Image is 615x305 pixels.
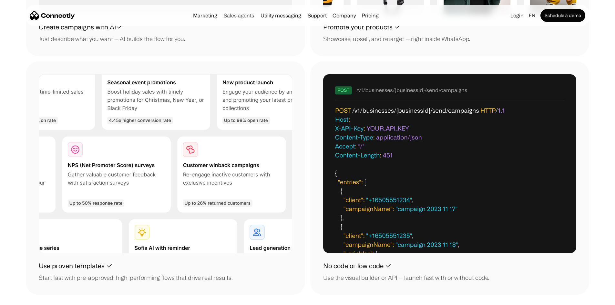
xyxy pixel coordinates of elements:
h1: Create campaigns with AI✓ [39,22,122,32]
h1: Use proven templates ✓ [39,261,112,271]
a: Support [305,13,329,18]
div: Showcase, upsell, and retarget — right inside WhatsApp. [323,35,470,43]
div: Use the visual builder or API — launch fast with or without code. [323,273,489,282]
h1: Promote your products ✓ [323,22,400,32]
aside: Language selected: English [6,293,39,303]
ul: Language list [13,294,39,303]
a: Utility messaging [258,13,304,18]
div: en [526,11,539,20]
a: Sales agents [221,13,257,18]
a: Pricing [359,13,381,18]
h1: No code or low code ✓ [323,261,391,271]
a: Marketing [190,13,220,18]
a: Schedule a demo [540,9,585,22]
div: en [529,11,535,20]
div: Just describe what you want — AI builds the flow for you. [39,35,185,43]
div: Company [333,11,356,20]
div: Company [331,11,358,20]
div: Start fast with pre-approved, high-performing flows that drive real results. [39,273,232,282]
a: home [30,11,75,20]
a: Login [508,11,526,20]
